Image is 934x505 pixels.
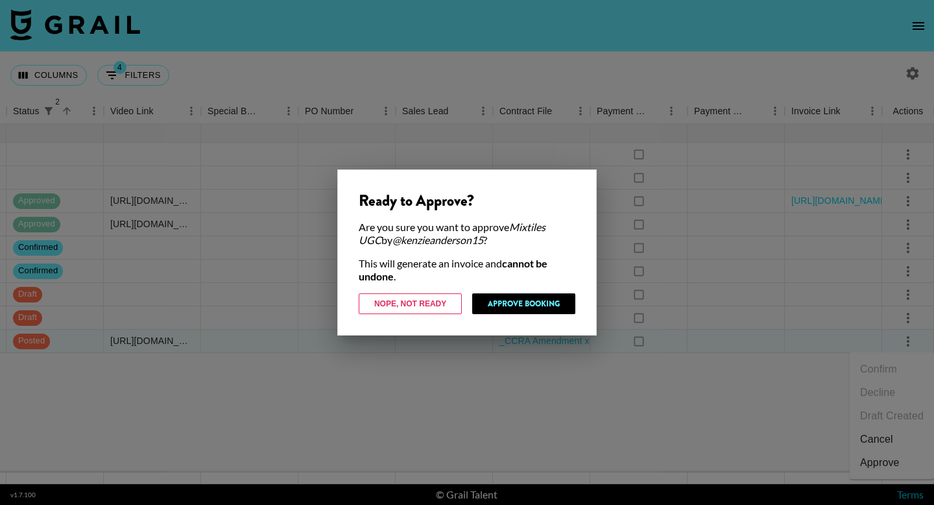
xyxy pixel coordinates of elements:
[359,221,545,246] em: Mixtiles UGC
[359,293,462,314] button: Nope, Not Ready
[359,257,547,282] strong: cannot be undone
[472,293,575,314] button: Approve Booking
[359,257,575,283] div: This will generate an invoice and .
[359,191,575,210] div: Ready to Approve?
[392,234,483,246] em: @ kenzieanderson15
[359,221,575,247] div: Are you sure you want to approve by ?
